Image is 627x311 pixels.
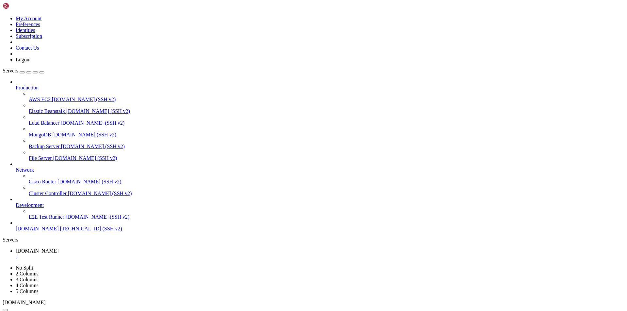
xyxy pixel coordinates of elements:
a: Development [16,202,624,208]
a: Servers [3,68,44,73]
span: [DOMAIN_NAME] (SSH v2) [68,191,132,196]
a: 4 Columns [16,283,39,288]
span: Production [16,85,39,90]
a: My Account [16,16,42,21]
span: [DOMAIN_NAME] (SSH v2) [52,132,116,137]
a: vps130383.whmpanels.com [16,248,624,260]
li: Cluster Controller [DOMAIN_NAME] (SSH v2) [29,185,624,196]
span: [TECHNICAL_ID] (SSH v2) [60,226,122,231]
li: Network [16,161,624,196]
a: Preferences [16,22,40,27]
span: [DOMAIN_NAME] (SSH v2) [52,97,116,102]
li: File Server [DOMAIN_NAME] (SSH v2) [29,149,624,161]
a: E2E Test Runner [DOMAIN_NAME] (SSH v2) [29,214,624,220]
span: AWS EC2 [29,97,51,102]
a: Subscription [16,33,42,39]
span: MongoDB [29,132,51,137]
a: Network [16,167,624,173]
span: [DOMAIN_NAME] (SSH v2) [61,120,125,126]
a: [DOMAIN_NAME] [TECHNICAL_ID] (SSH v2) [16,226,624,232]
li: E2E Test Runner [DOMAIN_NAME] (SSH v2) [29,208,624,220]
li: Cisco Router [DOMAIN_NAME] (SSH v2) [29,173,624,185]
a: 5 Columns [16,288,39,294]
span: [DOMAIN_NAME] (SSH v2) [53,155,117,161]
li: Production [16,79,624,161]
a: MongoDB [DOMAIN_NAME] (SSH v2) [29,132,624,138]
a: Logout [16,57,31,62]
a: Load Balancer [DOMAIN_NAME] (SSH v2) [29,120,624,126]
span: Cluster Controller [29,191,67,196]
span: [DOMAIN_NAME] [16,248,59,254]
span: Cisco Router [29,179,56,184]
li: Development [16,196,624,220]
span: Development [16,202,44,208]
span: [DOMAIN_NAME] (SSH v2) [57,179,121,184]
span: [DOMAIN_NAME] (SSH v2) [61,144,125,149]
li: Backup Server [DOMAIN_NAME] (SSH v2) [29,138,624,149]
a: Cluster Controller [DOMAIN_NAME] (SSH v2) [29,191,624,196]
span: Servers [3,68,18,73]
a: Identities [16,27,35,33]
span: File Server [29,155,52,161]
div: Servers [3,237,624,243]
li: AWS EC2 [DOMAIN_NAME] (SSH v2) [29,91,624,102]
li: [DOMAIN_NAME] [TECHNICAL_ID] (SSH v2) [16,220,624,232]
span: Elastic Beanstalk [29,108,65,114]
span: [DOMAIN_NAME] (SSH v2) [66,108,130,114]
span: [DOMAIN_NAME] [16,226,59,231]
a:  [16,254,624,260]
a: 2 Columns [16,271,39,276]
li: Elastic Beanstalk [DOMAIN_NAME] (SSH v2) [29,102,624,114]
a: No Split [16,265,33,271]
li: Load Balancer [DOMAIN_NAME] (SSH v2) [29,114,624,126]
a: Cisco Router [DOMAIN_NAME] (SSH v2) [29,179,624,185]
a: Backup Server [DOMAIN_NAME] (SSH v2) [29,144,624,149]
a: 3 Columns [16,277,39,282]
a: Elastic Beanstalk [DOMAIN_NAME] (SSH v2) [29,108,624,114]
span: Network [16,167,34,173]
img: Shellngn [3,3,40,9]
a: File Server [DOMAIN_NAME] (SSH v2) [29,155,624,161]
span: [DOMAIN_NAME] (SSH v2) [66,214,130,220]
span: Backup Server [29,144,60,149]
a: AWS EC2 [DOMAIN_NAME] (SSH v2) [29,97,624,102]
a: Contact Us [16,45,39,51]
li: MongoDB [DOMAIN_NAME] (SSH v2) [29,126,624,138]
span: Load Balancer [29,120,59,126]
span: E2E Test Runner [29,214,64,220]
a: Production [16,85,624,91]
span: [DOMAIN_NAME] [3,300,46,305]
